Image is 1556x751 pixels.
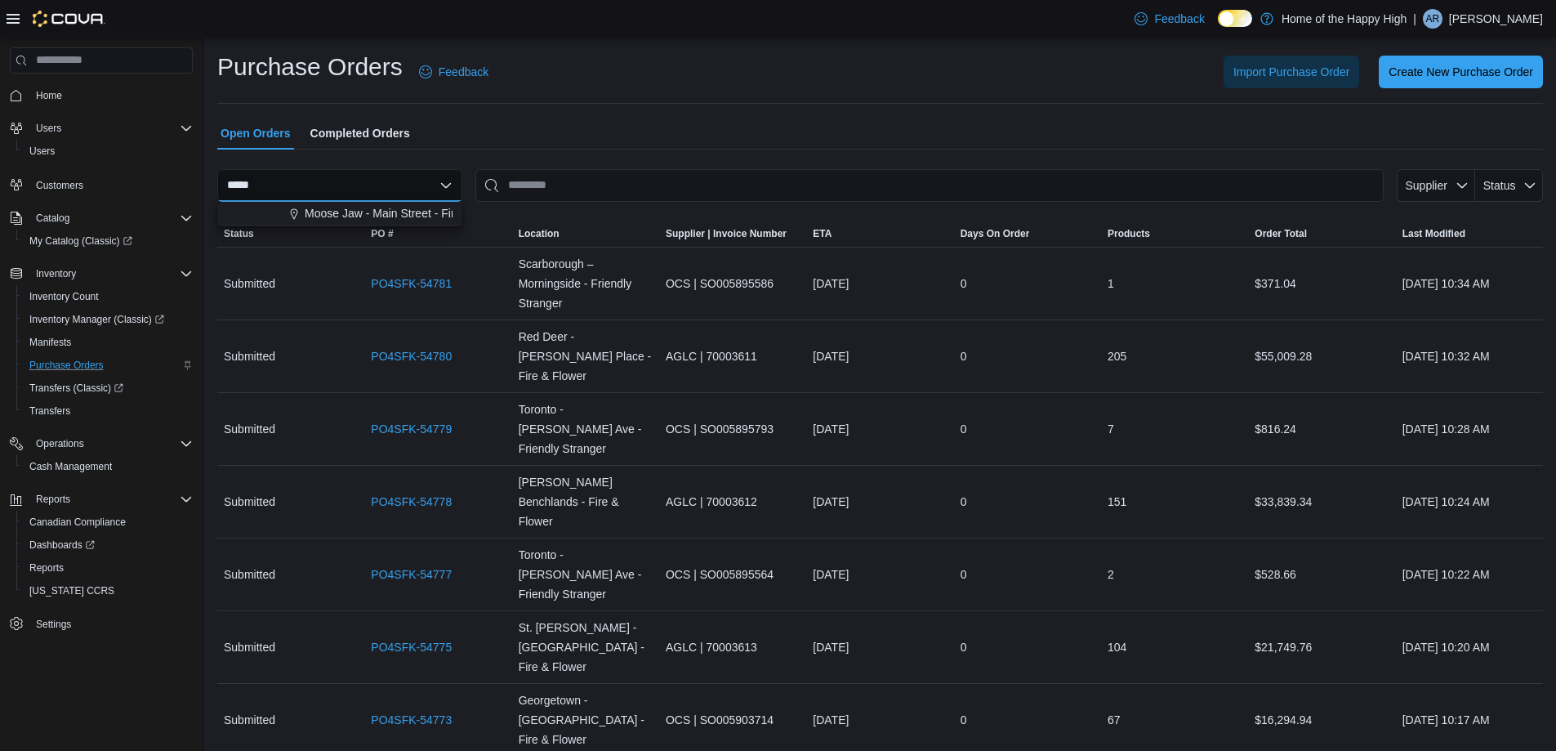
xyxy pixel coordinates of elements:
button: Manifests [16,331,199,354]
span: Red Deer - [PERSON_NAME] Place - Fire & Flower [519,327,653,386]
span: 67 [1108,710,1121,730]
span: Supplier [1406,179,1447,192]
span: Supplier | Invoice Number [666,227,787,240]
span: Submitted [224,637,275,657]
span: Customers [29,174,193,194]
div: [DATE] 10:22 AM [1396,558,1543,591]
span: Feedback [439,64,488,80]
button: ETA [806,221,953,247]
div: OCS | SO005895793 [659,413,806,445]
button: Days On Order [954,221,1101,247]
span: Toronto - [PERSON_NAME] Ave - Friendly Stranger [519,545,653,604]
span: 205 [1108,346,1126,366]
button: Operations [29,434,91,454]
a: Purchase Orders [23,355,110,375]
button: Settings [3,612,199,636]
a: Dashboards [16,534,199,557]
span: 1 [1108,274,1114,293]
button: [US_STATE] CCRS [16,579,199,602]
div: [DATE] [806,413,953,445]
a: Feedback [412,56,495,88]
div: Choose from the following options [217,202,462,226]
span: 0 [961,710,967,730]
span: Inventory [36,267,76,280]
span: Open Orders [221,117,291,150]
span: Transfers (Classic) [23,378,193,398]
div: [DATE] 10:24 AM [1396,485,1543,518]
span: 0 [961,637,967,657]
span: Inventory Manager (Classic) [23,310,193,329]
button: Inventory [3,262,199,285]
div: [DATE] [806,340,953,373]
button: Status [217,221,364,247]
div: Alana Ratke [1423,9,1442,29]
span: Create New Purchase Order [1389,64,1533,80]
a: Manifests [23,333,78,352]
button: Cash Management [16,455,199,478]
a: Feedback [1128,2,1210,35]
span: 0 [961,274,967,293]
div: $371.04 [1248,267,1395,300]
button: Moose Jaw - Main Street - Fire & Flower [217,202,462,226]
div: OCS | SO005895586 [659,267,806,300]
span: Settings [29,614,193,634]
span: Georgetown - [GEOGRAPHIC_DATA] - Fire & Flower [519,691,653,749]
span: Submitted [224,419,275,439]
button: Purchase Orders [16,354,199,377]
button: Transfers [16,400,199,422]
span: Inventory Count [29,290,99,303]
span: Toronto - [PERSON_NAME] Ave - Friendly Stranger [519,400,653,458]
button: Home [3,83,199,107]
span: Cash Management [23,457,193,476]
span: Transfers [29,405,70,418]
button: Customers [3,172,199,196]
span: Days On Order [961,227,1030,240]
div: [DATE] [806,558,953,591]
div: [DATE] 10:20 AM [1396,631,1543,664]
span: Dark Mode [1218,27,1219,28]
button: Catalog [29,208,76,228]
input: This is a search bar. After typing your query, hit enter to filter the results lower in the page. [475,169,1384,202]
a: [US_STATE] CCRS [23,581,121,601]
a: My Catalog (Classic) [16,230,199,253]
div: $816.24 [1248,413,1395,445]
span: Catalog [36,212,69,225]
span: 0 [961,565,967,584]
button: Order Total [1248,221,1395,247]
span: Operations [29,434,193,454]
div: $528.66 [1248,558,1395,591]
span: Home [36,89,62,102]
div: AGLC | 70003613 [659,631,806,664]
div: [DATE] 10:28 AM [1396,413,1543,445]
span: Canadian Compliance [29,516,126,529]
span: Submitted [224,492,275,512]
button: Users [29,118,68,138]
span: 104 [1108,637,1126,657]
button: Operations [3,432,199,455]
span: Submitted [224,710,275,730]
span: Operations [36,437,84,450]
a: PO4SFK-54775 [371,637,452,657]
a: Inventory Manager (Classic) [16,308,199,331]
div: [DATE] [806,631,953,664]
a: Settings [29,615,78,634]
span: Users [29,145,55,158]
a: Transfers [23,401,77,421]
span: [PERSON_NAME] Benchlands - Fire & Flower [519,472,653,531]
span: Dashboards [23,535,193,555]
span: Purchase Orders [29,359,104,372]
button: Reports [3,488,199,511]
a: Transfers (Classic) [16,377,199,400]
div: AGLC | 70003611 [659,340,806,373]
a: Inventory Manager (Classic) [23,310,171,329]
button: Users [3,117,199,140]
div: AGLC | 70003612 [659,485,806,518]
span: My Catalog (Classic) [23,231,193,251]
button: Reports [29,489,77,509]
span: Status [1483,179,1516,192]
button: PO # [364,221,511,247]
span: Moose Jaw - Main Street - Fire & Flower [305,205,510,221]
div: OCS | SO005903714 [659,704,806,736]
span: 0 [961,419,967,439]
button: Status [1475,169,1543,202]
